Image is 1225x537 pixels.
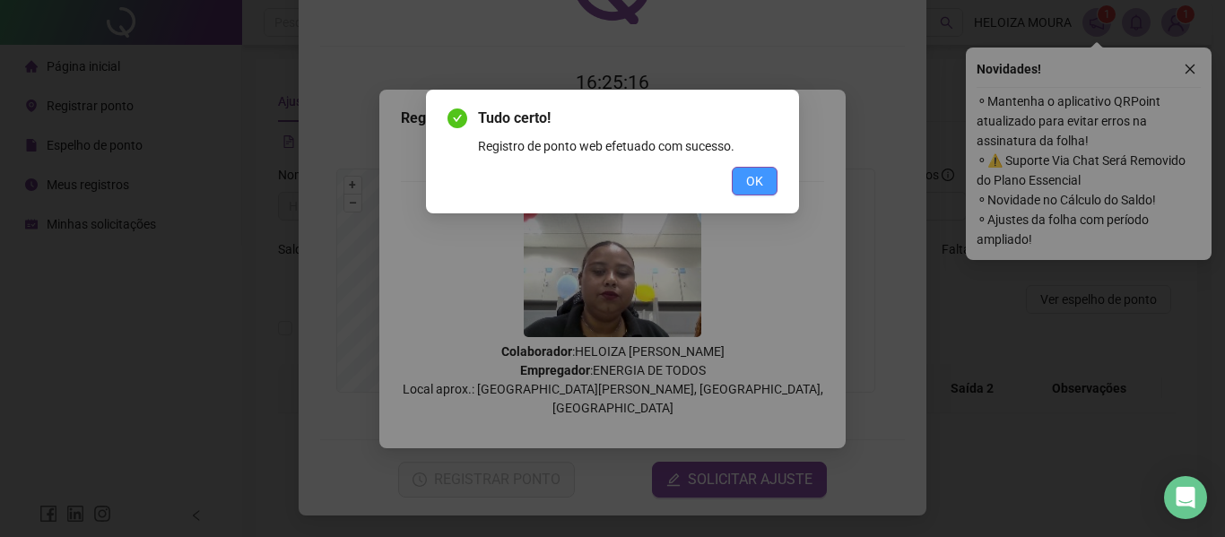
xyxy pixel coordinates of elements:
div: Open Intercom Messenger [1164,476,1207,519]
span: OK [746,171,763,191]
button: OK [732,167,778,195]
span: Tudo certo! [478,108,778,129]
span: check-circle [447,108,467,128]
div: Registro de ponto web efetuado com sucesso. [478,136,778,156]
